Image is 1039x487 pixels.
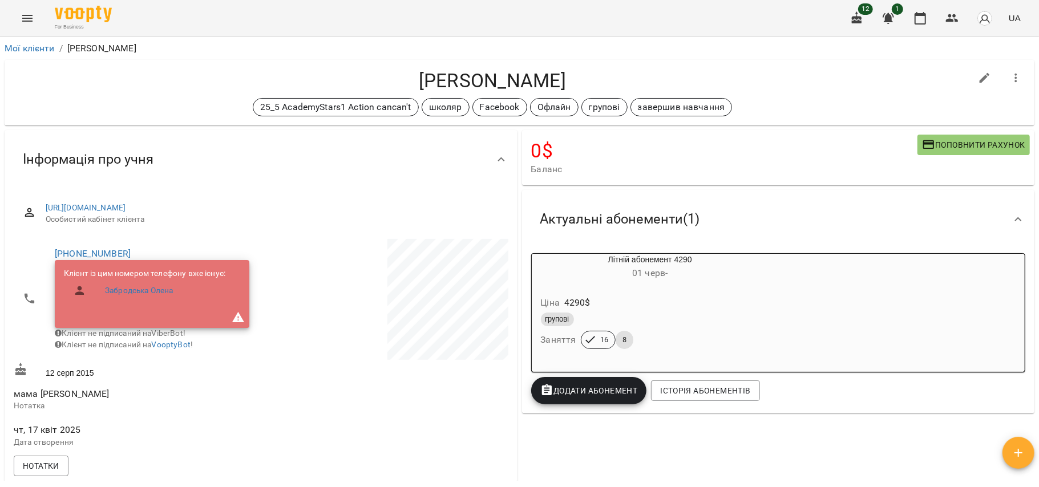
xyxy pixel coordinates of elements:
[59,42,63,55] li: /
[660,384,750,397] span: Історія абонементів
[581,98,628,116] div: групові
[14,69,971,92] h4: [PERSON_NAME]
[541,332,576,348] h6: Заняття
[260,100,411,114] p: 25_5 AcademyStars1 Action cancan't
[917,135,1030,155] button: Поповнити рахунок
[632,267,668,278] span: 01 черв -
[55,6,112,22] img: Voopty Logo
[11,360,261,382] div: 12 серп 2015
[14,388,110,399] span: мама [PERSON_NAME]
[64,268,225,306] ul: Клієнт із цим номером телефону вже існує:
[23,151,153,168] span: Інформація про учня
[977,10,993,26] img: avatar_s.png
[105,285,173,297] a: Забродська Олена
[593,335,615,345] span: 16
[540,210,700,228] span: Актуальні абонементи ( 1 )
[522,190,1035,249] div: Актуальні абонементи(1)
[14,400,258,412] p: Нотатка
[55,248,131,259] a: [PHONE_NUMBER]
[472,98,527,116] div: Facebook
[14,437,258,448] p: Дата створення
[55,328,185,338] span: Клієнт не підписаний на ViberBot!
[1004,7,1025,29] button: UA
[55,340,193,349] span: Клієнт не підписаний на !
[5,43,55,54] a: Мої клієнти
[541,295,560,311] h6: Ціна
[531,377,647,404] button: Додати Абонемент
[537,100,571,114] p: Офлайн
[1009,12,1021,24] span: UA
[858,3,873,15] span: 12
[564,296,591,310] p: 4290 $
[5,130,518,189] div: Інформація про учня
[530,98,579,116] div: Офлайн
[422,98,470,116] div: школяр
[5,42,1034,55] nav: breadcrumb
[46,203,126,212] a: [URL][DOMAIN_NAME]
[23,459,59,473] span: Нотатки
[480,100,520,114] p: Facebook
[67,42,136,55] p: [PERSON_NAME]
[14,423,258,437] span: чт, 17 квіт 2025
[532,254,769,281] div: Літній абонемент 4290
[540,384,638,397] span: Додати Абонемент
[152,340,191,349] a: VooptyBot
[922,138,1025,152] span: Поповнити рахунок
[14,456,68,476] button: Нотатки
[630,98,733,116] div: завершив навчання
[531,139,917,163] h4: 0 $
[616,335,633,345] span: 8
[253,98,419,116] div: 25_5 AcademyStars1 Action cancan't
[55,23,112,31] span: For Business
[14,5,41,32] button: Menu
[651,380,759,401] button: Історія абонементів
[531,163,917,176] span: Баланс
[541,314,574,324] span: групові
[892,3,903,15] span: 1
[429,100,462,114] p: школяр
[589,100,620,114] p: групові
[638,100,725,114] p: завершив навчання
[46,214,499,225] span: Особистий кабінет клієнта
[532,254,769,363] button: Літній абонемент 429001 черв- Ціна4290$груповіЗаняття168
